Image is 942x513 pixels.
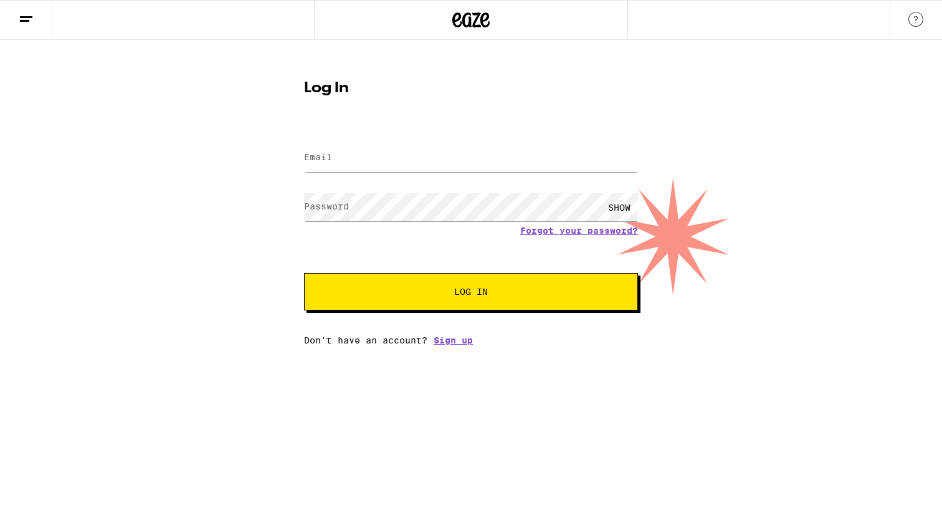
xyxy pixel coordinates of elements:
[304,152,332,162] label: Email
[304,144,638,172] input: Email
[304,81,638,96] h1: Log In
[304,201,349,211] label: Password
[304,273,638,310] button: Log In
[520,226,638,236] a: Forgot your password?
[454,287,488,296] span: Log In
[434,335,473,345] a: Sign up
[601,193,638,221] div: SHOW
[304,335,638,345] div: Don't have an account?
